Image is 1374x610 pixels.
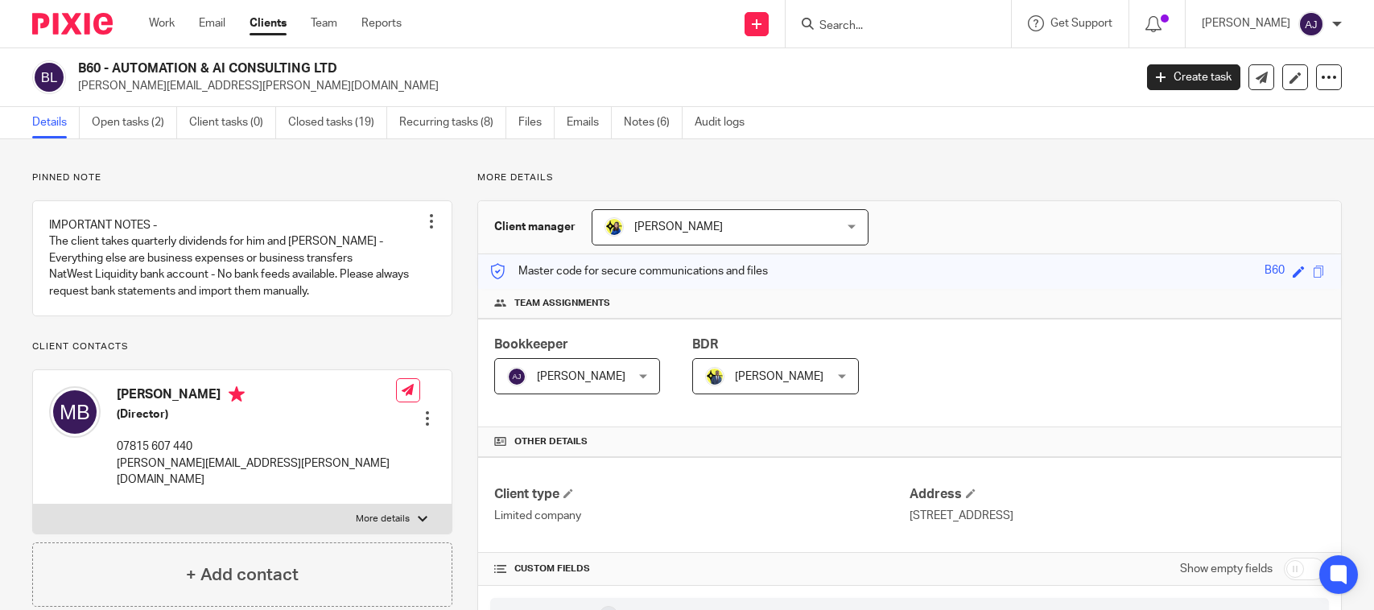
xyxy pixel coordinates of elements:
[117,455,396,488] p: [PERSON_NAME][EMAIL_ADDRESS][PERSON_NAME][DOMAIN_NAME]
[32,13,113,35] img: Pixie
[1298,11,1324,37] img: svg%3E
[399,107,506,138] a: Recurring tasks (8)
[78,78,1123,94] p: [PERSON_NAME][EMAIL_ADDRESS][PERSON_NAME][DOMAIN_NAME]
[311,15,337,31] a: Team
[507,367,526,386] img: svg%3E
[229,386,245,402] i: Primary
[32,340,452,353] p: Client contacts
[32,171,452,184] p: Pinned note
[1265,262,1285,281] div: B60
[910,486,1325,503] h4: Address
[634,221,723,233] span: [PERSON_NAME]
[705,367,724,386] img: Dennis-Starbridge.jpg
[818,19,963,34] input: Search
[910,508,1325,524] p: [STREET_ADDRESS]
[604,217,624,237] img: Bobo-Starbridge%201.jpg
[1147,64,1240,90] a: Create task
[32,107,80,138] a: Details
[477,171,1342,184] p: More details
[490,263,768,279] p: Master code for secure communications and files
[49,386,101,438] img: svg%3E
[494,563,910,575] h4: CUSTOM FIELDS
[117,439,396,455] p: 07815 607 440
[494,219,576,235] h3: Client manager
[149,15,175,31] a: Work
[692,338,718,351] span: BDR
[32,60,66,94] img: svg%3E
[356,513,410,526] p: More details
[361,15,402,31] a: Reports
[494,338,568,351] span: Bookkeeper
[1180,561,1273,577] label: Show empty fields
[494,486,910,503] h4: Client type
[117,386,396,406] h4: [PERSON_NAME]
[735,371,823,382] span: [PERSON_NAME]
[514,435,588,448] span: Other details
[186,563,299,587] h4: + Add contact
[250,15,287,31] a: Clients
[624,107,683,138] a: Notes (6)
[567,107,612,138] a: Emails
[514,297,610,310] span: Team assignments
[494,508,910,524] p: Limited company
[1050,18,1112,29] span: Get Support
[537,371,625,382] span: [PERSON_NAME]
[518,107,555,138] a: Files
[117,406,396,422] h5: (Director)
[189,107,276,138] a: Client tasks (0)
[199,15,225,31] a: Email
[695,107,757,138] a: Audit logs
[288,107,387,138] a: Closed tasks (19)
[92,107,177,138] a: Open tasks (2)
[78,60,914,77] h2: B60 - AUTOMATION & AI CONSULTING LTD
[1202,15,1290,31] p: [PERSON_NAME]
